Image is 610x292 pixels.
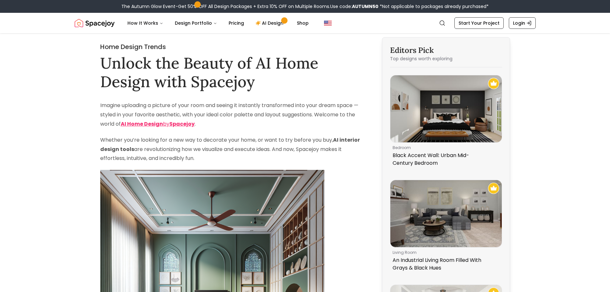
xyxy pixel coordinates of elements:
strong: AI interior design tools [100,136,360,153]
nav: Main [122,17,314,29]
a: AI Design [250,17,290,29]
img: Recommended Spacejoy Design - Black Accent Wall: Urban Mid-Century Bedroom [488,78,499,89]
button: How It Works [122,17,168,29]
p: bedroom [393,145,497,150]
div: The Autumn Glow Event-Get 50% OFF All Design Packages + Extra 10% OFF on Multiple Rooms. [121,3,489,10]
img: Spacejoy Logo [75,17,115,29]
p: Whether you’re looking for a new way to decorate your home, or want to try before you buy, are re... [100,136,365,163]
p: Black Accent Wall: Urban Mid-Century Bedroom [393,152,497,167]
p: living room [393,250,497,255]
button: Design Portfolio [170,17,222,29]
a: Spacejoy [75,17,115,29]
p: Top designs worth exploring [390,55,502,62]
nav: Global [75,13,536,33]
p: Imagine uploading a picture of your room and seeing it instantly transformed into your dream spac... [100,101,365,129]
img: Recommended Spacejoy Design - An Industrial Living Room Filled With Grays & Black Hues [488,183,499,194]
span: *Not applicable to packages already purchased* [378,3,489,10]
p: An Industrial Living Room Filled With Grays & Black Hues [393,256,497,272]
b: AUTUMN50 [352,3,378,10]
a: AI Home DesignbySpacejoy [121,120,195,128]
h3: Editors Pick [390,45,502,55]
img: Black Accent Wall: Urban Mid-Century Bedroom [390,75,502,142]
h2: Home Design Trends [100,42,365,51]
a: Pricing [224,17,249,29]
a: Shop [292,17,314,29]
a: Start Your Project [454,17,504,29]
span: Use code: [330,3,378,10]
strong: AI Home Design [121,120,163,128]
a: Black Accent Wall: Urban Mid-Century BedroomRecommended Spacejoy Design - Black Accent Wall: Urba... [390,75,502,170]
img: United States [324,19,332,27]
img: An Industrial Living Room Filled With Grays & Black Hues [390,180,502,247]
h1: Unlock the Beauty of AI Home Design with Spacejoy [100,54,365,91]
strong: Spacejoy [169,120,195,128]
a: An Industrial Living Room Filled With Grays & Black Hues Recommended Spacejoy Design - An Industr... [390,180,502,274]
a: Login [509,17,536,29]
